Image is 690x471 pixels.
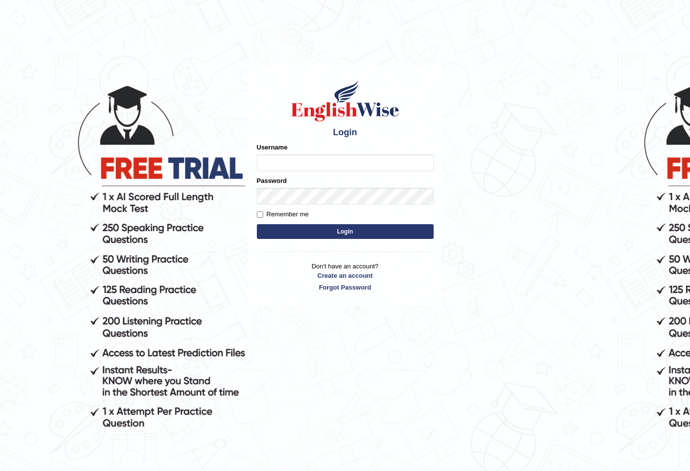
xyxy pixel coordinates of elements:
[257,209,309,219] label: Remember me
[257,262,434,292] p: Don't have an account?
[257,283,434,292] a: Forgot Password
[257,128,434,138] h4: Login
[257,176,287,185] label: Password
[257,271,434,280] a: Create an account
[257,211,263,218] input: Remember me
[289,79,401,123] img: Logo of English Wise sign in for intelligent practice with AI
[257,224,434,239] button: Login
[257,143,288,152] label: Username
